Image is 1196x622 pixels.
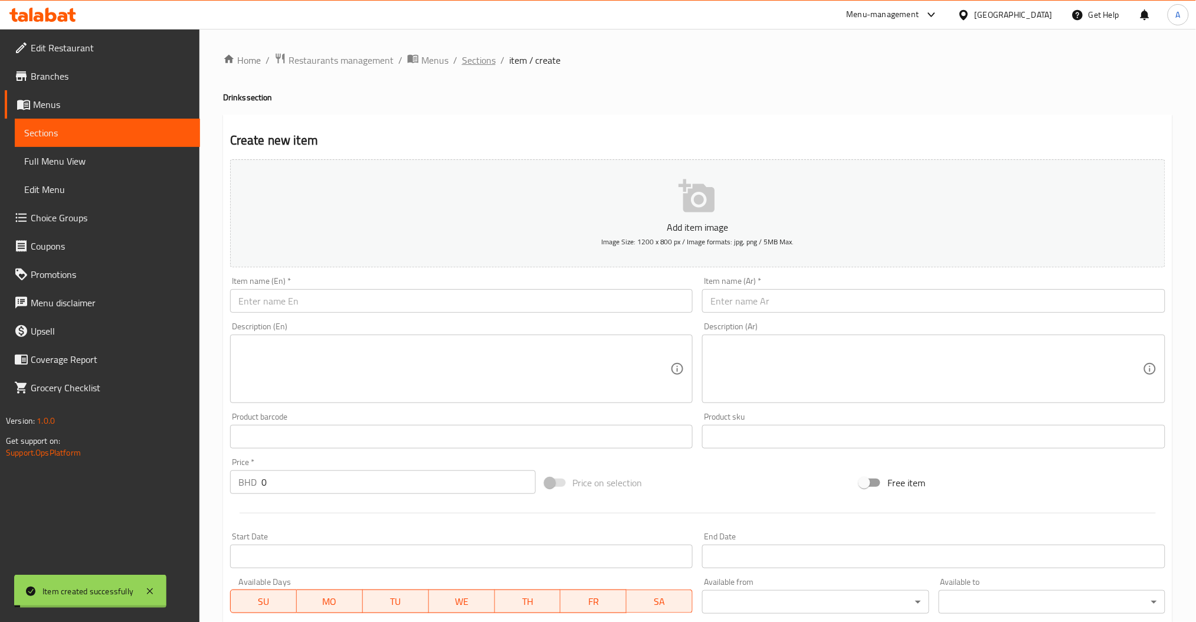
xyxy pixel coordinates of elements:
span: A [1176,8,1181,21]
a: Sections [462,53,496,67]
a: Upsell [5,317,200,345]
button: TH [495,590,561,613]
a: Coverage Report [5,345,200,374]
input: Please enter price [261,470,536,494]
span: Upsell [31,324,191,338]
span: TU [368,593,424,610]
span: Restaurants management [289,53,394,67]
span: Promotions [31,267,191,281]
a: Grocery Checklist [5,374,200,402]
a: Home [223,53,261,67]
span: 1.0.0 [37,413,55,428]
p: BHD [238,475,257,489]
p: Add item image [248,220,1147,234]
a: Promotions [5,260,200,289]
a: Sections [15,119,200,147]
a: Edit Restaurant [5,34,200,62]
div: Item created successfully [42,585,133,598]
button: Add item imageImage Size: 1200 x 800 px / Image formats: jpg, png / 5MB Max. [230,159,1165,267]
button: TU [363,590,429,613]
span: Coverage Report [31,352,191,366]
button: FR [561,590,627,613]
span: SA [631,593,688,610]
div: [GEOGRAPHIC_DATA] [975,8,1053,21]
span: Full Menu View [24,154,191,168]
span: MO [302,593,358,610]
li: / [500,53,504,67]
span: SU [235,593,292,610]
li: / [453,53,457,67]
button: MO [297,590,363,613]
a: Support.OpsPlatform [6,445,81,460]
span: FR [565,593,622,610]
span: Price on selection [573,476,643,490]
span: Sections [24,126,191,140]
div: ​ [702,590,929,614]
span: Image Size: 1200 x 800 px / Image formats: jpg, png / 5MB Max. [601,235,794,248]
span: Choice Groups [31,211,191,225]
span: Get support on: [6,433,60,449]
input: Enter name En [230,289,693,313]
button: WE [429,590,495,613]
a: Menus [5,90,200,119]
button: SA [627,590,693,613]
span: Menus [421,53,448,67]
li: / [266,53,270,67]
a: Restaurants management [274,53,394,68]
input: Enter name Ar [702,289,1165,313]
a: Full Menu View [15,147,200,175]
span: Free item [887,476,925,490]
h2: Create new item [230,132,1165,149]
a: Edit Menu [15,175,200,204]
span: WE [434,593,490,610]
span: item / create [509,53,561,67]
span: Menus [33,97,191,112]
span: Edit Restaurant [31,41,191,55]
span: Grocery Checklist [31,381,191,395]
div: ​ [939,590,1165,614]
span: Coupons [31,239,191,253]
h4: Drinks section [223,91,1172,103]
button: SU [230,590,297,613]
div: Menu-management [847,8,919,22]
nav: breadcrumb [223,53,1172,68]
a: Branches [5,62,200,90]
span: TH [500,593,556,610]
a: Menu disclaimer [5,289,200,317]
span: Branches [31,69,191,83]
li: / [398,53,402,67]
a: Choice Groups [5,204,200,232]
input: Please enter product sku [702,425,1165,449]
input: Please enter product barcode [230,425,693,449]
a: Menus [407,53,448,68]
span: Version: [6,413,35,428]
a: Coupons [5,232,200,260]
span: Menu disclaimer [31,296,191,310]
span: Edit Menu [24,182,191,197]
